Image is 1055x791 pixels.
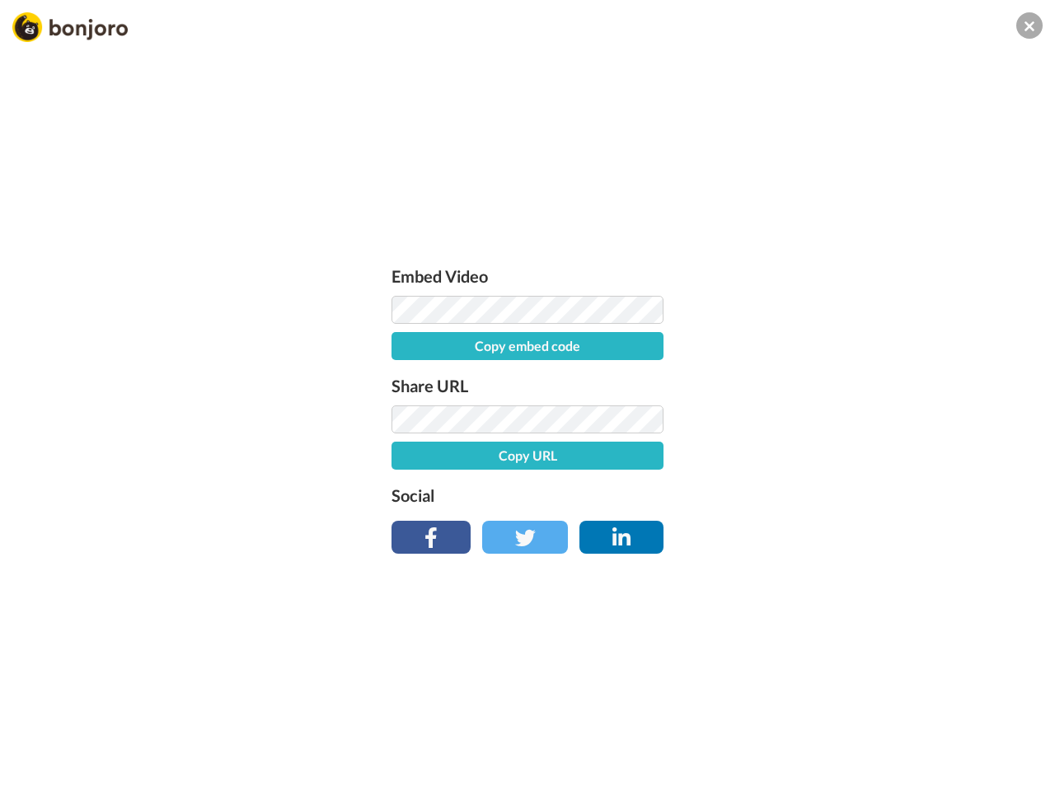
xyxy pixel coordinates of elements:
[12,12,128,42] img: Bonjoro Logo
[392,442,663,470] button: Copy URL
[392,372,663,399] label: Share URL
[392,332,663,360] button: Copy embed code
[392,263,663,289] label: Embed Video
[392,482,663,508] label: Social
